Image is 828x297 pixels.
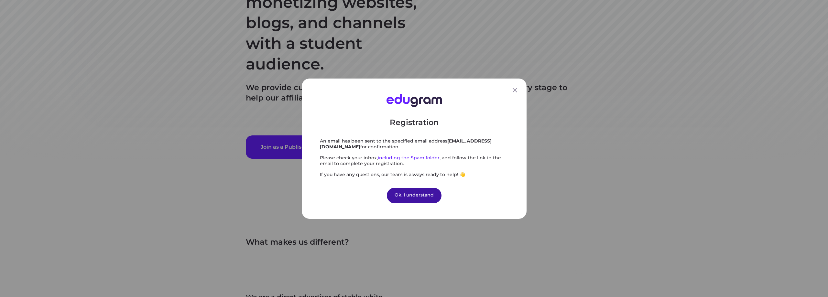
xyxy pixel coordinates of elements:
[386,94,442,107] img: Edugram Logo
[320,117,508,127] div: Registration
[320,171,508,177] div: If you have any questions, our team is always ready to help! 👋
[320,138,492,149] strong: [EMAIL_ADDRESS][DOMAIN_NAME]
[387,187,441,203] div: Ok, I understand
[320,138,508,149] div: An email has been sent to the specified email address for confirmation.
[320,154,508,166] div: Please check your inbox, , and follow the link in the email to complete your registration.
[378,154,440,160] span: including the Spam folder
